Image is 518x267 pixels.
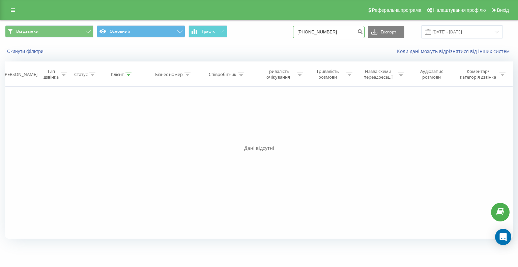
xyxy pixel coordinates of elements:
span: Реферальна програма [372,7,422,13]
button: Основний [97,25,185,37]
input: Пошук за номером [293,26,365,38]
button: Графік [189,25,227,37]
div: Статус [74,72,88,77]
div: Клієнт [111,72,124,77]
div: Коментар/категорія дзвінка [458,69,498,80]
div: Тип дзвінка [43,69,59,80]
a: Коли дані можуть відрізнятися вiд інших систем [397,48,513,54]
div: Тривалість розмови [311,69,345,80]
button: Експорт [368,26,404,38]
div: Open Intercom Messenger [495,229,511,245]
div: Співробітник [209,72,236,77]
span: Всі дзвінки [16,29,38,34]
div: Назва схеми переадресації [360,69,396,80]
span: Вихід [497,7,509,13]
span: Графік [202,29,215,34]
button: Скинути фільтри [5,48,47,54]
span: Налаштування профілю [433,7,486,13]
div: Аудіозапис розмови [412,69,452,80]
button: Всі дзвінки [5,25,93,37]
div: [PERSON_NAME] [3,72,37,77]
div: Бізнес номер [155,72,183,77]
div: Тривалість очікування [261,69,295,80]
div: Дані відсутні [5,145,513,152]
